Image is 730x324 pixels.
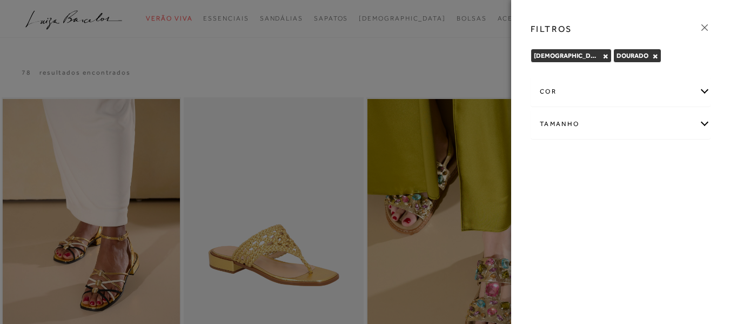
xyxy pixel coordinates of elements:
button: DOURADO Close [652,52,658,60]
span: DOURADO [617,52,648,59]
span: [DEMOGRAPHIC_DATA] [534,52,605,59]
div: Tamanho [531,110,710,138]
h3: FILTROS [531,23,572,35]
button: Rasteira Close [602,52,608,60]
div: cor [531,77,710,106]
